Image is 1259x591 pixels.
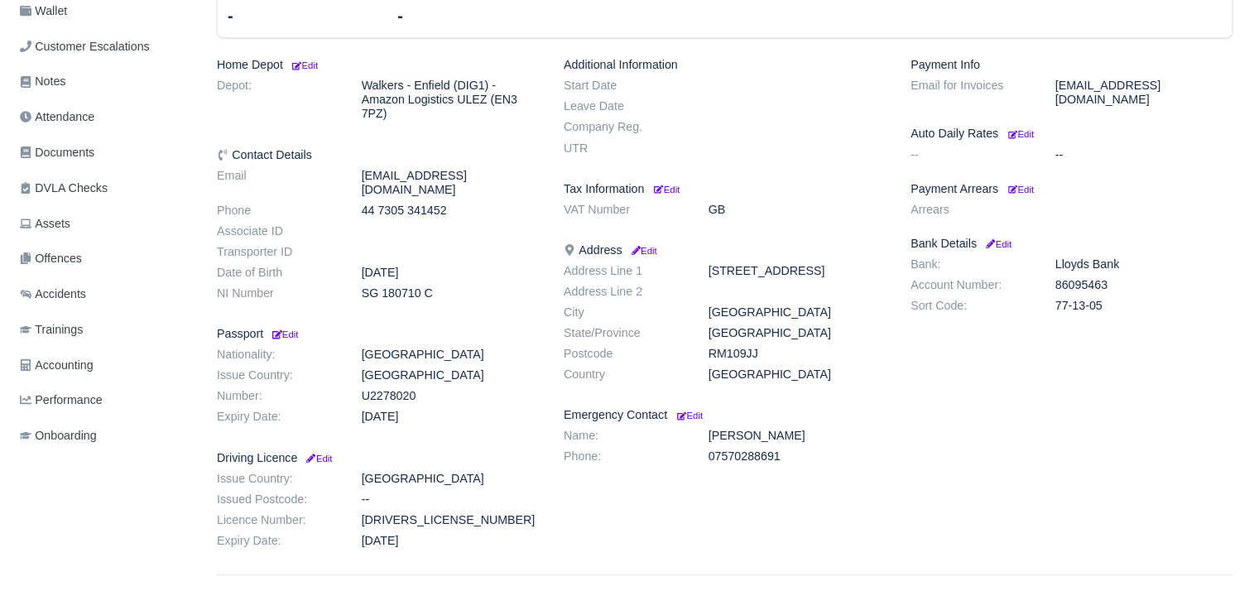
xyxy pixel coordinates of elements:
dd: [GEOGRAPHIC_DATA] [696,326,898,340]
h6: Address [564,243,886,257]
dt: Associate ID [204,224,349,238]
dt: VAT Number [551,203,696,217]
dt: UTR [551,142,696,156]
dt: Email for Invoices [898,79,1043,107]
a: Edit [290,58,318,71]
a: Accounting [13,349,197,382]
a: Attendance [13,101,197,133]
dt: State/Province [551,326,696,340]
dt: NI Number [204,286,349,300]
h6: Payment Arrears [911,182,1233,196]
small: Edit [270,329,298,339]
span: Performance [20,391,103,410]
dt: Company Reg. [551,120,696,134]
span: DVLA Checks [20,179,108,198]
dt: Sort Code: [898,299,1043,313]
dt: Issue Country: [204,472,349,486]
span: Attendance [20,108,94,127]
small: Edit [1008,185,1034,195]
iframe: Chat Widget [1176,512,1259,591]
dt: Expiry Date: [204,410,349,424]
dt: Arrears [898,203,1043,217]
dd: U2278020 [349,389,551,403]
dd: [DATE] [349,534,551,548]
dd: [GEOGRAPHIC_DATA] [349,348,551,362]
dt: Start Date [551,79,696,93]
span: Assets [20,214,70,233]
a: Offences [13,243,197,275]
dt: Address Line 1 [551,264,696,278]
h6: Contact Details [217,148,539,162]
h6: Home Depot [217,58,539,72]
dt: Nationality: [204,348,349,362]
small: Edit [1008,129,1034,139]
dt: City [551,305,696,320]
dd: 77-13-05 [1043,299,1245,313]
dd: [DRIVERS_LICENSE_NUMBER] [349,513,551,527]
span: Documents [20,143,94,162]
a: Performance [13,384,197,416]
a: Notes [13,65,197,98]
dd: 07570288691 [696,449,898,464]
div: - [228,4,372,27]
span: Accidents [20,285,86,304]
dt: Postcode [551,347,696,361]
dt: Email [204,169,349,197]
dd: [EMAIL_ADDRESS][DOMAIN_NAME] [1043,79,1245,107]
dd: [GEOGRAPHIC_DATA] [349,472,551,486]
a: Documents [13,137,197,169]
h6: Emergency Contact [564,408,886,422]
h6: Tax Information [564,182,886,196]
dd: [GEOGRAPHIC_DATA] [696,368,898,382]
dt: Expiry Date: [204,534,349,548]
dt: -- [898,148,1043,162]
h6: Driving Licence [217,451,539,465]
dd: [DATE] [349,410,551,424]
a: Customer Escalations [13,31,197,63]
dt: Bank: [898,257,1043,271]
a: Edit [304,451,332,464]
a: Edit [983,237,1012,250]
a: Edit [674,408,703,421]
dt: Issued Postcode: [204,492,349,507]
dt: Address Line 2 [551,285,696,299]
dt: Country [551,368,696,382]
h6: Payment Info [911,58,1233,72]
span: Accounting [20,356,94,375]
dd: Walkers - Enfield (DIG1) - Amazon Logistics ULEZ (EN3 7PZ) [349,79,551,121]
a: Edit [651,182,680,195]
dt: Phone [204,204,349,218]
a: Edit [270,327,298,340]
h6: Bank Details [911,237,1233,251]
span: Customer Escalations [20,37,150,56]
dt: Phone: [551,449,696,464]
span: Wallet [20,2,67,21]
dd: Lloyds Bank [1043,257,1245,271]
dt: Date of Birth [204,266,349,280]
dd: RM109JJ [696,347,898,361]
small: Edit [654,185,680,195]
small: Edit [628,246,656,256]
a: Assets [13,208,197,240]
dd: [STREET_ADDRESS] [696,264,898,278]
span: Notes [20,72,65,91]
dd: GB [696,203,898,217]
dd: [GEOGRAPHIC_DATA] [349,368,551,382]
span: Onboarding [20,426,97,445]
dd: -- [349,492,551,507]
small: Edit [290,60,318,70]
small: Edit [677,411,703,420]
a: Onboarding [13,420,197,452]
dd: [DATE] [349,266,551,280]
dt: Transporter ID [204,245,349,259]
a: Accidents [13,278,197,310]
dd: 44 7305 341452 [349,204,551,218]
span: Offences [20,249,82,268]
h6: Auto Daily Rates [911,127,1233,141]
dd: 86095463 [1043,278,1245,292]
dt: Issue Country: [204,368,349,382]
dd: SG 180710 C [349,286,551,300]
div: - [397,4,542,27]
dd: [PERSON_NAME] [696,429,898,443]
